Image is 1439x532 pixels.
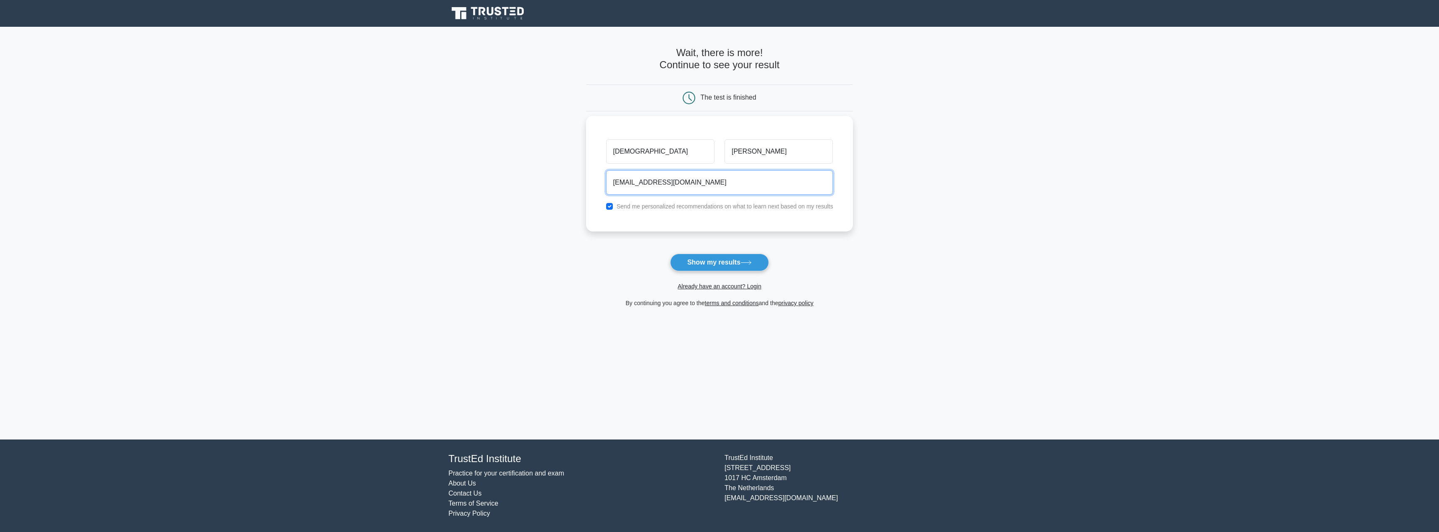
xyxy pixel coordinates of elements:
[448,470,564,477] a: Practice for your certification and exam
[448,453,714,465] h4: TrustEd Institute
[670,254,769,271] button: Show my results
[606,170,833,195] input: Email
[725,139,833,164] input: Last name
[678,283,761,290] a: Already have an account? Login
[778,300,814,306] a: privacy policy
[606,139,714,164] input: First name
[448,490,481,497] a: Contact Us
[617,203,833,210] label: Send me personalized recommendations on what to learn next based on my results
[719,453,996,519] div: TrustEd Institute [STREET_ADDRESS] 1017 HC Amsterdam The Netherlands [EMAIL_ADDRESS][DOMAIN_NAME]
[705,300,759,306] a: terms and conditions
[448,480,476,487] a: About Us
[581,298,858,308] div: By continuing you agree to the and the
[701,94,756,101] div: The test is finished
[586,47,853,71] h4: Wait, there is more! Continue to see your result
[448,500,498,507] a: Terms of Service
[448,510,490,517] a: Privacy Policy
